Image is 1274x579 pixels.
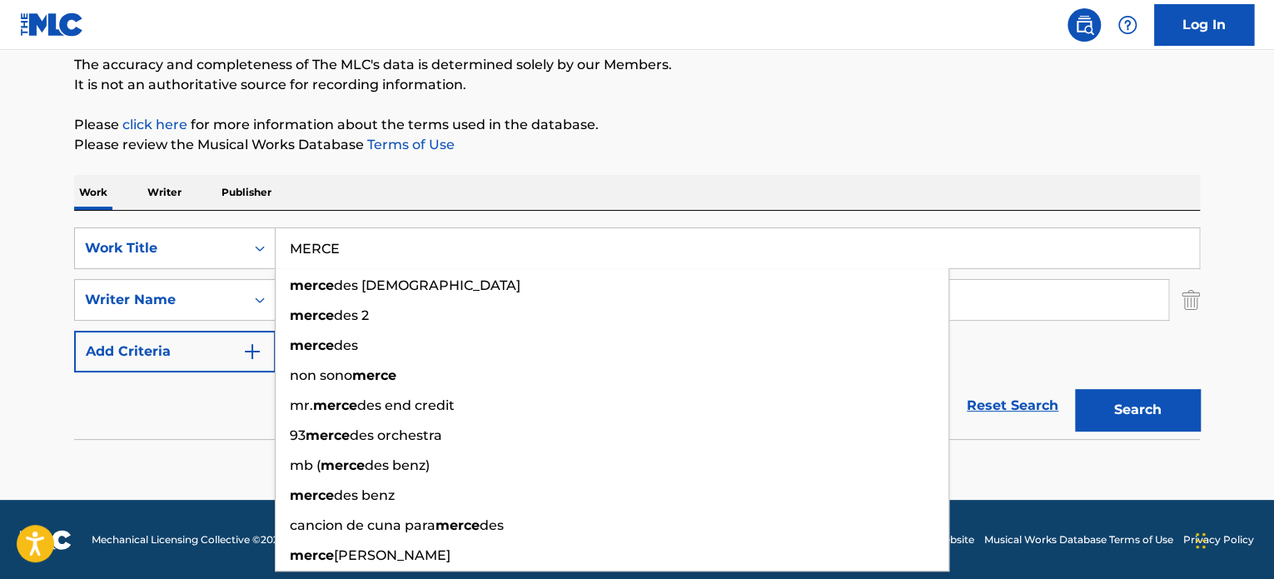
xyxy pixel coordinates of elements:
[290,397,313,413] span: mr.
[74,227,1200,439] form: Search Form
[290,307,334,323] strong: merce
[321,457,365,473] strong: merce
[290,427,306,443] span: 93
[1154,4,1254,46] a: Log In
[74,115,1200,135] p: Please for more information about the terms used in the database.
[216,175,276,210] p: Publisher
[1067,8,1101,42] a: Public Search
[74,75,1200,95] p: It is not an authoritative source for recording information.
[1182,279,1200,321] img: Delete Criterion
[74,175,112,210] p: Work
[290,277,334,293] strong: merce
[85,238,235,258] div: Work Title
[1183,532,1254,547] a: Privacy Policy
[334,277,520,293] span: des [DEMOGRAPHIC_DATA]
[74,135,1200,155] p: Please review the Musical Works Database
[290,367,352,383] span: non sono
[85,290,235,310] div: Writer Name
[334,547,450,563] span: [PERSON_NAME]
[357,397,455,413] span: des end credit
[1074,15,1094,35] img: search
[480,517,504,533] span: des
[290,487,334,503] strong: merce
[435,517,480,533] strong: merce
[334,487,395,503] span: des benz
[1196,516,1206,566] div: Drag
[290,517,435,533] span: cancion de cuna para
[1117,15,1137,35] img: help
[74,55,1200,75] p: The accuracy and completeness of The MLC's data is determined solely by our Members.
[122,117,187,132] a: click here
[142,175,187,210] p: Writer
[352,367,396,383] strong: merce
[1075,389,1200,431] button: Search
[350,427,442,443] span: des orchestra
[313,397,357,413] strong: merce
[334,307,369,323] span: des 2
[958,387,1067,424] a: Reset Search
[306,427,350,443] strong: merce
[92,532,285,547] span: Mechanical Licensing Collective © 2025
[290,337,334,353] strong: merce
[334,337,358,353] span: des
[365,457,430,473] span: des benz)
[1111,8,1144,42] div: Help
[20,12,84,37] img: MLC Logo
[74,331,276,372] button: Add Criteria
[20,530,72,550] img: logo
[1191,499,1274,579] iframe: Chat Widget
[984,532,1173,547] a: Musical Works Database Terms of Use
[242,342,262,362] img: 9d2ae6d4665cec9f34b9.svg
[290,547,334,563] strong: merce
[364,137,455,152] a: Terms of Use
[290,457,321,473] span: mb (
